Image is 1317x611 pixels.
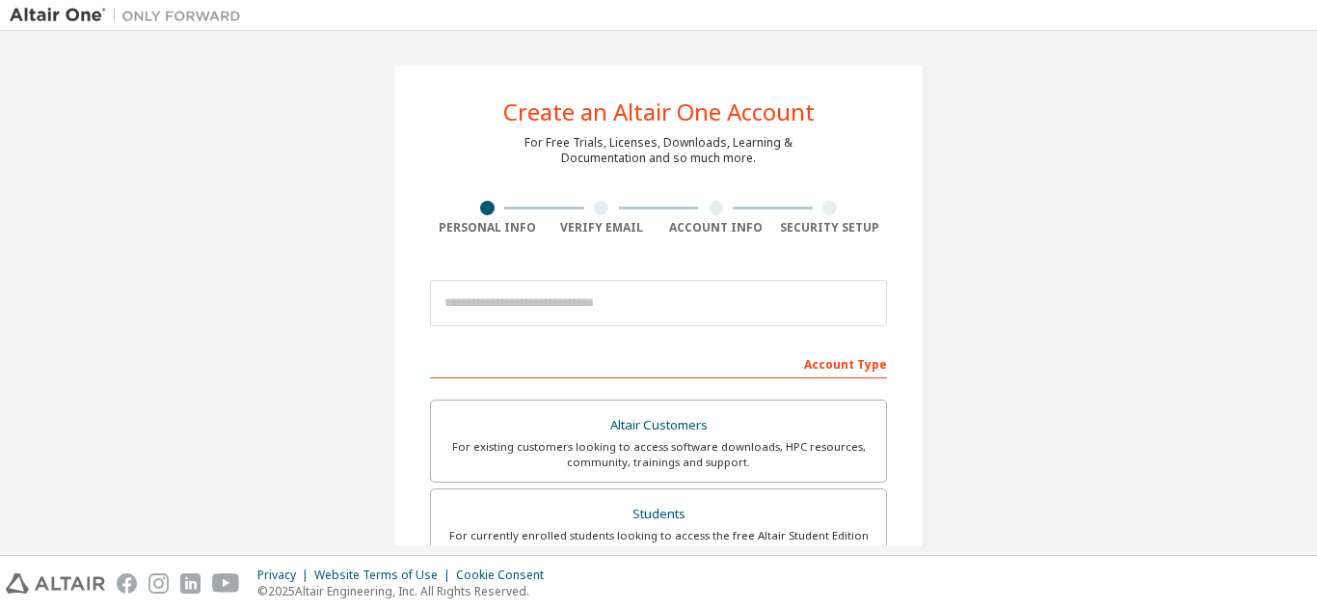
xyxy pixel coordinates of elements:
[10,6,251,25] img: Altair One
[443,439,874,470] div: For existing customers looking to access software downloads, HPC resources, community, trainings ...
[456,568,555,583] div: Cookie Consent
[117,573,137,594] img: facebook.svg
[545,220,659,236] div: Verify Email
[430,347,887,378] div: Account Type
[257,583,555,599] p: © 2025 Altair Engineering, Inc. All Rights Reserved.
[773,220,888,236] div: Security Setup
[430,220,545,236] div: Personal Info
[503,100,815,124] div: Create an Altair One Account
[443,501,874,528] div: Students
[524,135,793,166] div: For Free Trials, Licenses, Downloads, Learning & Documentation and so much more.
[180,573,201,594] img: linkedin.svg
[257,568,314,583] div: Privacy
[314,568,456,583] div: Website Terms of Use
[148,573,169,594] img: instagram.svg
[212,573,240,594] img: youtube.svg
[443,412,874,439] div: Altair Customers
[658,220,773,236] div: Account Info
[6,573,105,594] img: altair_logo.svg
[443,528,874,559] div: For currently enrolled students looking to access the free Altair Student Edition bundle and all ...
